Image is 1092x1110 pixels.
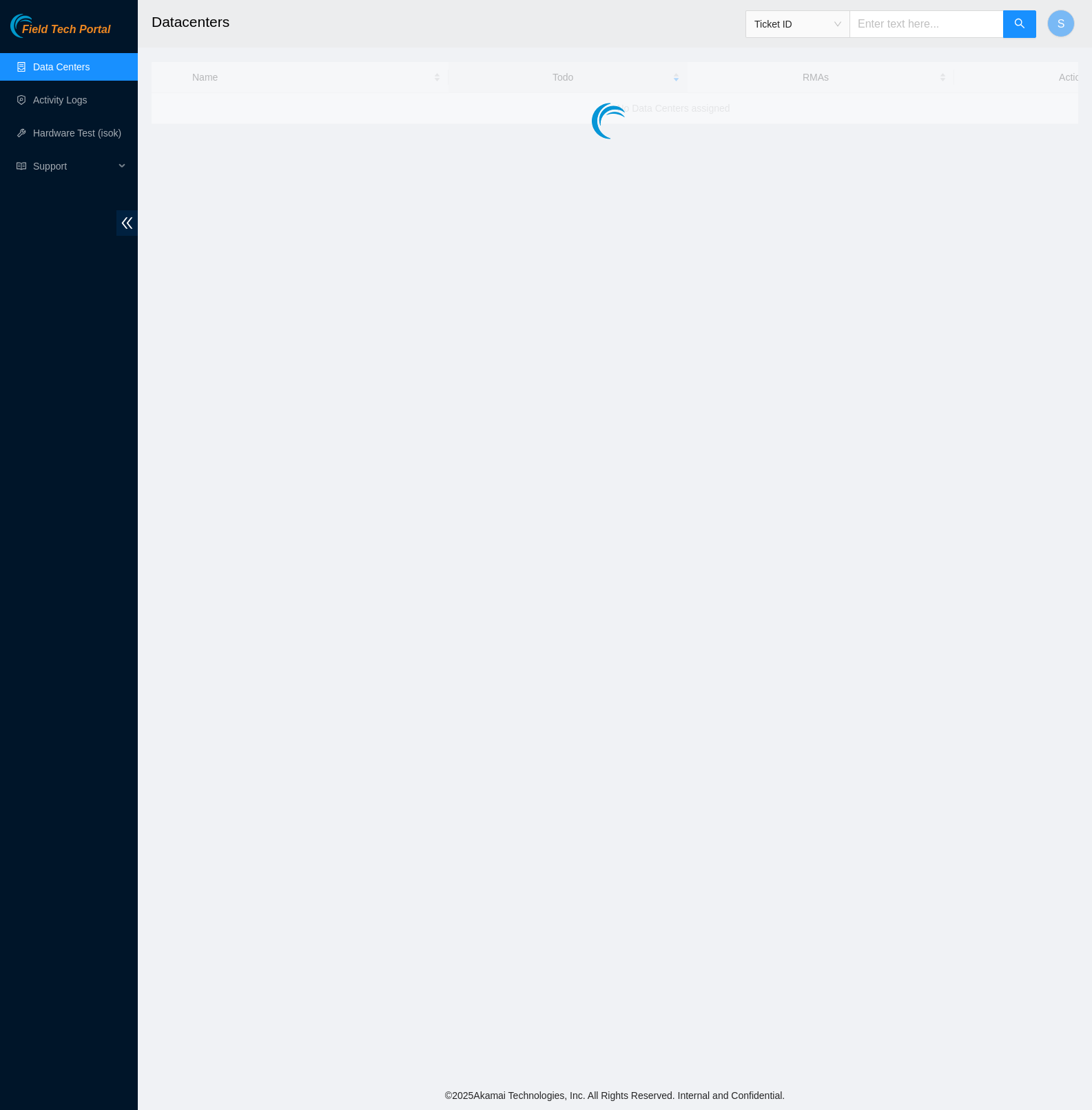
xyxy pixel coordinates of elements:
span: double-left [116,210,138,236]
span: Support [33,152,114,180]
footer: © 2025 Akamai Technologies, Inc. All Rights Reserved. Internal and Confidential. [138,1081,1092,1110]
span: search [1014,18,1025,31]
a: Activity Logs [33,94,87,105]
span: Ticket ID [754,14,841,34]
span: S [1058,15,1065,32]
button: search [1003,10,1036,38]
a: Akamai TechnologiesField Tech Portal [10,25,110,43]
input: Enter text here... [849,10,1004,38]
img: Akamai Technologies [10,14,70,38]
button: S [1047,10,1075,37]
span: Field Tech Portal [22,23,110,37]
a: Hardware Test (isok) [33,128,121,139]
span: read [17,161,26,171]
a: Data Centers [33,61,90,72]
